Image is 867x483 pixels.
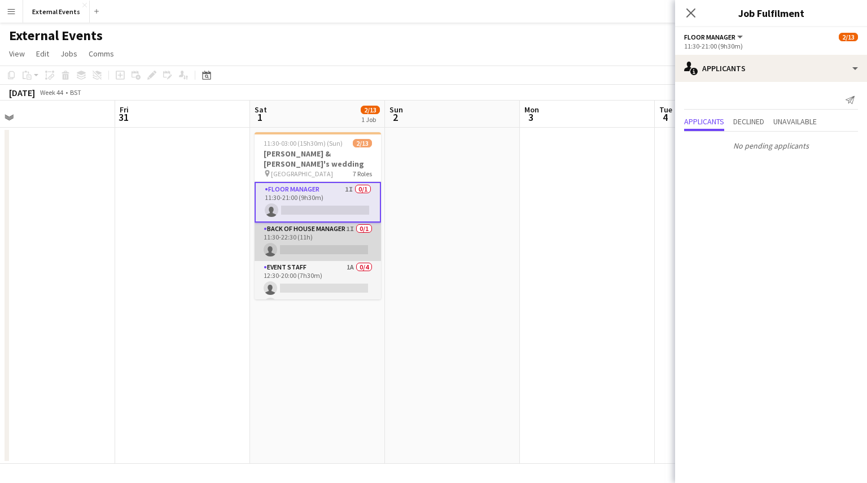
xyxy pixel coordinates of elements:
span: Comms [89,49,114,59]
span: Edit [36,49,49,59]
span: Unavailable [773,118,817,125]
button: Floor manager [684,33,745,41]
app-card-role: Event staff1A0/412:30-20:00 (7h30m) [255,261,381,349]
div: 11:30-21:00 (9h30m) [684,42,858,50]
span: Fri [120,105,129,115]
span: Mon [524,105,539,115]
a: Comms [84,46,119,61]
span: Sun [389,105,403,115]
span: 31 [118,111,129,124]
a: Jobs [56,46,82,61]
app-card-role: Back of house manager1I0/111:30-22:30 (11h) [255,223,381,261]
div: BST [70,88,81,97]
p: No pending applicants [675,136,867,155]
span: Applicants [684,118,724,125]
span: 2/13 [839,33,858,41]
span: View [9,49,25,59]
span: [GEOGRAPHIC_DATA] [271,169,333,178]
app-card-role: Floor manager1I0/111:30-21:00 (9h30m) [255,182,381,223]
button: External Events [23,1,90,23]
div: [DATE] [9,87,35,98]
app-job-card: 11:30-03:00 (15h30m) (Sun)2/13[PERSON_NAME] & [PERSON_NAME]'s wedding [GEOGRAPHIC_DATA]7 RolesFlo... [255,132,381,299]
div: Applicants [675,55,867,82]
span: 7 Roles [353,169,372,178]
h3: [PERSON_NAME] & [PERSON_NAME]'s wedding [255,149,381,169]
h1: External Events [9,27,103,44]
span: 1 [253,111,267,124]
h3: Job Fulfilment [675,6,867,20]
span: 2/13 [361,106,380,114]
span: 3 [523,111,539,124]
span: Floor manager [684,33,735,41]
div: 1 Job [361,115,379,124]
span: Week 44 [37,88,65,97]
span: Declined [733,118,764,125]
span: Tue [659,105,672,115]
a: Edit [32,46,54,61]
span: 11:30-03:00 (15h30m) (Sun) [264,139,343,147]
span: Jobs [60,49,77,59]
span: 2 [388,111,403,124]
a: View [5,46,29,61]
span: Sat [255,105,267,115]
span: 4 [658,111,672,124]
span: 2/13 [353,139,372,147]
